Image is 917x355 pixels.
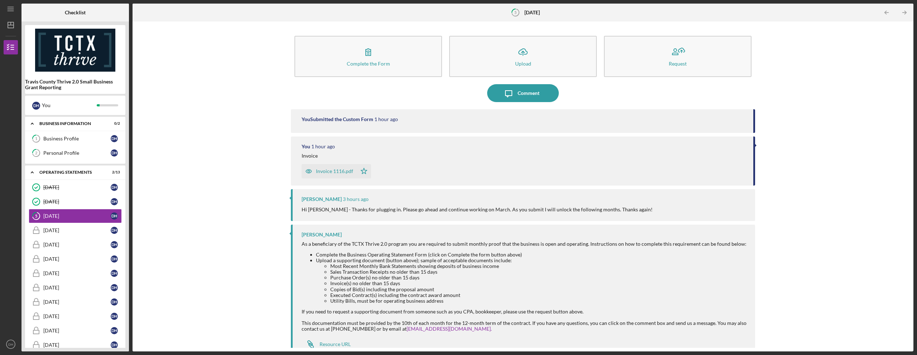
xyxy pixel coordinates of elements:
div: D H [111,241,118,248]
li: Utility Bills, must be for operating business address [330,298,748,304]
a: 2Personal ProfileDH [29,146,122,160]
button: DH [4,337,18,351]
li: Sales Transaction Receipts no older than 15 days [330,269,748,275]
div: If you need to request a supporting document from someone such as you CPA, bookkeeper, please use... [302,309,748,315]
div: D H [111,327,118,334]
button: Complete the Form [294,36,442,77]
a: [DATE]DH [29,295,122,309]
a: [DATE]DH [29,323,122,338]
b: Checklist [65,10,86,15]
time: 2025-08-12 16:56 [343,196,369,202]
a: [DATE]DH [29,252,122,266]
div: Personal Profile [43,150,111,156]
button: Invoice 1116.pdf [302,164,371,178]
div: Resource URL [320,341,351,347]
div: D H [32,102,40,110]
div: 0 / 2 [107,121,120,126]
div: You [302,144,310,149]
a: [DATE]DH [29,266,122,280]
tspan: 5 [35,214,37,219]
a: [DATE]DH [29,238,122,252]
div: Business Profile [43,136,111,141]
div: [DATE] [43,227,111,233]
time: 2025-08-12 19:12 [311,144,335,149]
div: Invoice 1116.pdf [316,168,353,174]
li: Complete the Business Operating Statement Form (click on Complete the form button above) [316,252,748,258]
div: [DATE] [43,213,111,219]
div: [DATE] [43,199,111,205]
tspan: 2 [35,151,37,155]
div: Invoice [302,153,318,159]
b: Travis County Thrive 2.0 Small Business Grant Reporting [25,79,125,90]
div: D H [111,341,118,349]
div: D H [111,149,118,157]
a: [DATE]DH [29,223,122,238]
tspan: 1 [35,136,37,141]
li: Most Recent Monthly Bank Statements showing deposits of business income [330,263,748,269]
a: 5[DATE]DH [29,209,122,223]
div: Upload [515,61,531,66]
a: [DATE]DH [29,280,122,295]
li: Copies of Bid(s) including the proposal amount [330,287,748,292]
div: This documentation must be provided by the 10th of each month for the 12-month term of the contra... [302,320,748,332]
div: [DATE] [43,342,111,348]
div: You [42,99,97,111]
div: [DATE] [43,299,111,305]
b: [DATE] [524,10,540,15]
div: Operating Statements [39,170,102,174]
div: You Submitted the Custom Form [302,116,373,122]
li: Purchase Order(s) no older than 15 days [330,275,748,280]
a: [EMAIL_ADDRESS][DOMAIN_NAME]. [407,326,492,332]
a: [DATE]DH [29,309,122,323]
img: Product logo [25,29,125,72]
div: BUSINESS INFORMATION [39,121,102,126]
div: As a beneficiary of the TCTX Thrive 2.0 program you are required to submit monthly proof that the... [302,241,748,247]
div: [DATE] [43,184,111,190]
time: 2025-08-12 19:12 [374,116,398,122]
div: [DATE] [43,328,111,334]
div: D H [111,284,118,291]
button: Request [604,36,752,77]
div: D H [111,270,118,277]
div: D H [111,255,118,263]
li: Executed Contract(s) including the contract award amount [330,292,748,298]
div: [DATE] [43,270,111,276]
div: [DATE] [43,285,111,291]
a: [DATE]DH [29,180,122,195]
div: Comment [518,84,539,102]
div: D H [111,227,118,234]
div: D H [111,135,118,142]
a: 1Business ProfileDH [29,131,122,146]
li: Upload a supporting document (button above); sample of acceptable documents include: [316,258,748,304]
a: [DATE]DH [29,195,122,209]
button: Upload [449,36,597,77]
button: Comment [487,84,559,102]
div: Request [669,61,687,66]
div: D H [111,313,118,320]
a: [DATE]DH [29,338,122,352]
a: Resource URL [302,337,351,351]
li: Invoice(s) no older than 15 days [330,280,748,286]
div: D H [111,198,118,205]
text: DH [8,342,13,346]
div: [DATE] [43,313,111,319]
div: [PERSON_NAME] [302,196,342,202]
p: Hi [PERSON_NAME] - Thanks for plugging in. Please go ahead and continue working on March. As you ... [302,206,653,214]
div: [PERSON_NAME] [302,232,342,238]
div: Complete the Form [347,61,390,66]
div: [DATE] [43,242,111,248]
tspan: 5 [514,10,517,15]
div: D H [111,298,118,306]
div: D H [111,184,118,191]
div: 2 / 13 [107,170,120,174]
div: D H [111,212,118,220]
div: [DATE] [43,256,111,262]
